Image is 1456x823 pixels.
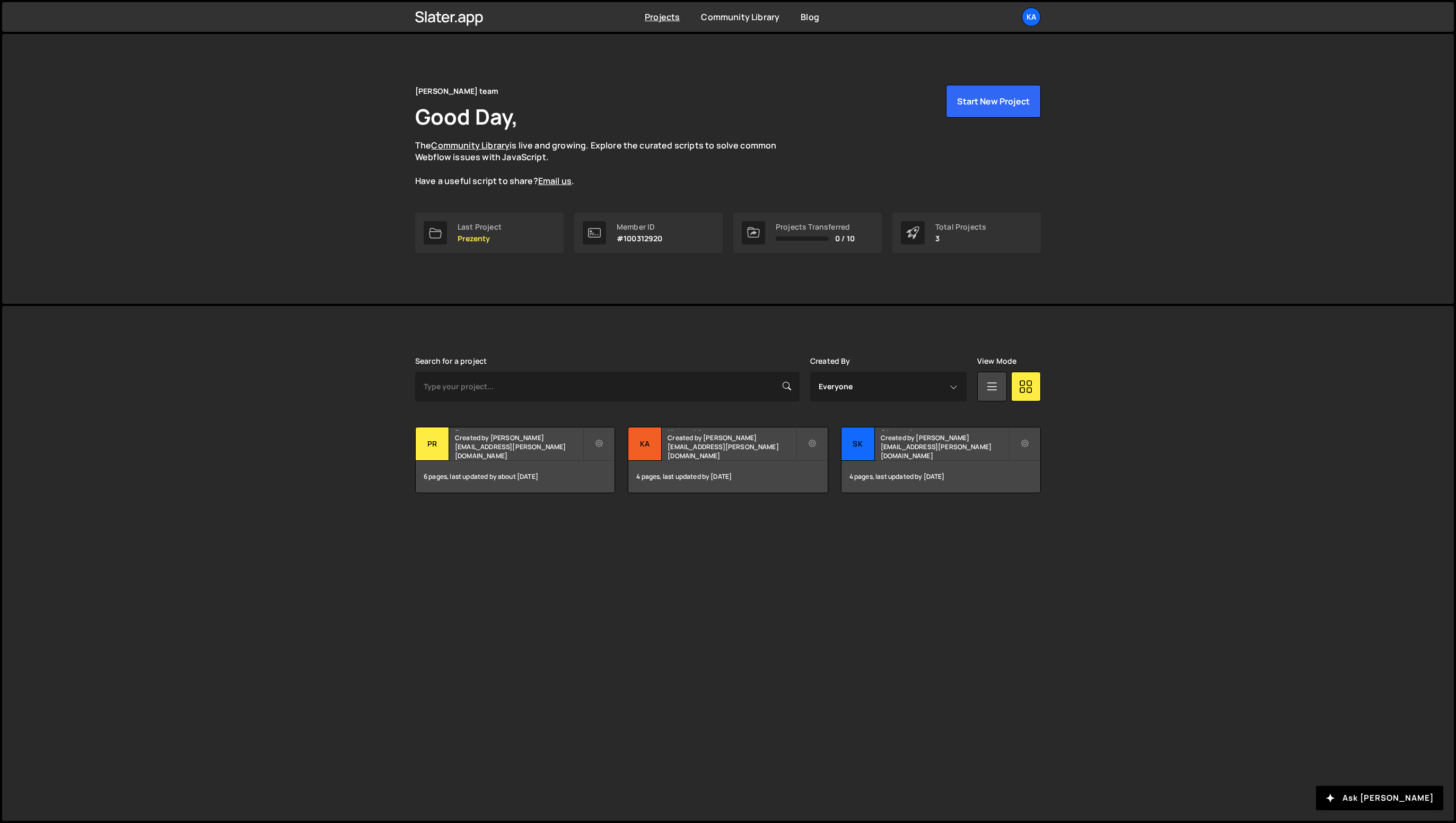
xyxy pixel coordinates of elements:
[668,433,795,460] small: Created by [PERSON_NAME][EMAIL_ADDRESS][PERSON_NAME][DOMAIN_NAME]
[776,223,855,231] div: Projects Transferred
[458,223,502,231] div: Last Project
[628,427,828,493] a: Ka Kanapki Created by [PERSON_NAME][EMAIL_ADDRESS][PERSON_NAME][DOMAIN_NAME] 4 pages, last update...
[1316,786,1443,810] button: Ask [PERSON_NAME]
[841,427,875,461] div: Sk
[935,234,986,243] p: 3
[617,223,663,231] div: Member ID
[538,175,572,187] a: Email us
[881,427,1008,431] h2: Skrzynka
[628,461,827,493] div: 4 pages, last updated by [DATE]
[841,461,1040,493] div: 4 pages, last updated by [DATE]
[415,102,518,131] h1: Good Day,
[415,139,797,187] p: The is live and growing. Explore the curated scripts to solve common Webflow issues with JavaScri...
[416,461,615,493] div: 6 pages, last updated by about [DATE]
[415,427,615,493] a: Pr Prezenty Created by [PERSON_NAME][EMAIL_ADDRESS][PERSON_NAME][DOMAIN_NAME] 6 pages, last updat...
[415,213,564,253] a: Last Project Prezenty
[835,234,855,243] span: 0 / 10
[455,433,583,460] small: Created by [PERSON_NAME][EMAIL_ADDRESS][PERSON_NAME][DOMAIN_NAME]
[810,357,850,365] label: Created By
[946,85,1041,118] button: Start New Project
[458,234,502,243] p: Prezenty
[415,372,800,401] input: Type your project...
[415,357,487,365] label: Search for a project
[645,11,680,23] a: Projects
[701,11,779,23] a: Community Library
[455,427,583,431] h2: Prezenty
[1022,7,1041,27] a: Ka
[935,223,986,231] div: Total Projects
[617,234,663,243] p: #100312920
[801,11,819,23] a: Blog
[628,427,662,461] div: Ka
[416,427,449,461] div: Pr
[431,139,510,151] a: Community Library
[415,85,498,98] div: [PERSON_NAME] team
[881,433,1008,460] small: Created by [PERSON_NAME][EMAIL_ADDRESS][PERSON_NAME][DOMAIN_NAME]
[841,427,1041,493] a: Sk Skrzynka Created by [PERSON_NAME][EMAIL_ADDRESS][PERSON_NAME][DOMAIN_NAME] 4 pages, last updat...
[977,357,1016,365] label: View Mode
[668,427,795,431] h2: Kanapki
